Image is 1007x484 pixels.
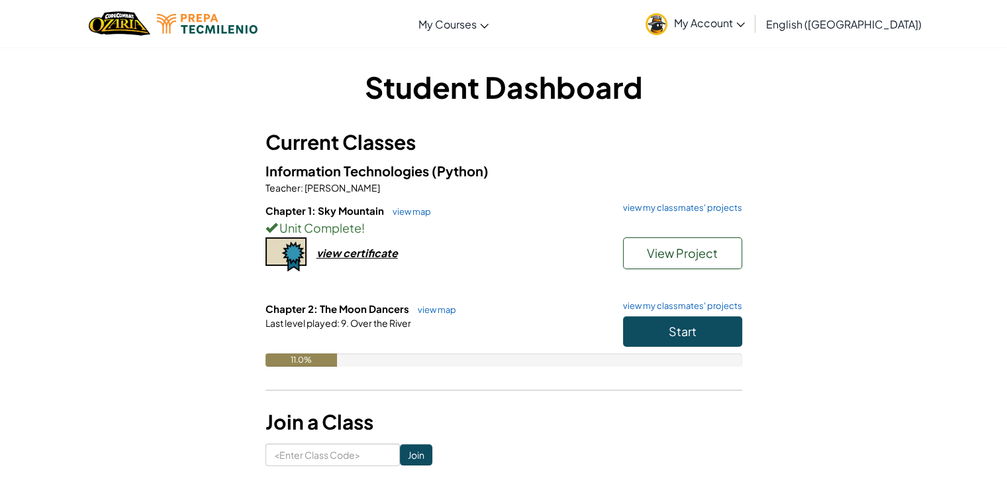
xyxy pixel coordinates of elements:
span: : [337,317,340,329]
span: Unit Complete [277,220,361,235]
span: Start [669,324,696,339]
span: Information Technologies [265,162,432,179]
img: certificate-icon.png [265,237,307,272]
span: My Courses [418,17,477,31]
div: 11.0% [265,353,337,367]
span: Last level played [265,317,337,329]
input: Join [400,444,432,465]
input: <Enter Class Code> [265,444,400,466]
a: view map [386,206,431,217]
a: view my classmates' projects [616,204,742,212]
span: Over the River [349,317,411,329]
a: view map [411,304,456,315]
span: English ([GEOGRAPHIC_DATA]) [766,17,922,31]
span: My Account [674,16,745,30]
a: view my classmates' projects [616,302,742,310]
a: My Courses [412,6,495,42]
span: 9. [340,317,349,329]
a: Ozaria by CodeCombat logo [89,10,150,37]
a: My Account [639,3,751,44]
span: ! [361,220,365,235]
a: view certificate [265,246,398,260]
span: Chapter 2: The Moon Dancers [265,302,411,315]
img: avatar [646,13,667,35]
h3: Join a Class [265,407,742,437]
span: Chapter 1: Sky Mountain [265,204,386,217]
a: English ([GEOGRAPHIC_DATA]) [759,6,928,42]
div: view certificate [316,246,398,260]
img: Home [89,10,150,37]
button: Start [623,316,742,347]
h1: Student Dashboard [265,66,742,107]
span: Teacher [265,182,301,194]
span: : [301,182,303,194]
span: (Python) [432,162,489,179]
span: View Project [647,245,718,261]
img: Tecmilenio logo [157,14,258,34]
h3: Current Classes [265,127,742,157]
span: [PERSON_NAME] [303,182,380,194]
button: View Project [623,237,742,269]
